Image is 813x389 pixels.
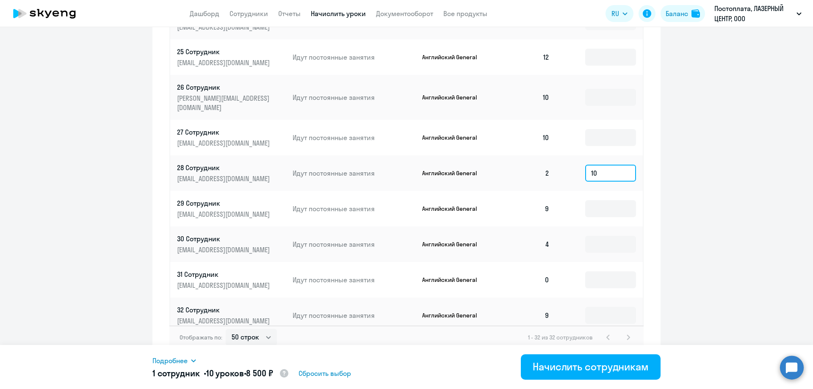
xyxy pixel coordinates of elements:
[177,199,272,208] p: 29 Сотрудник
[528,334,593,341] span: 1 - 32 из 32 сотрудников
[533,360,649,373] div: Начислить сотрудникам
[177,270,286,290] a: 31 Сотрудник[EMAIL_ADDRESS][DOMAIN_NAME]
[293,133,415,142] p: Идут постоянные занятия
[606,5,633,22] button: RU
[278,9,301,18] a: Отчеты
[422,240,486,248] p: Английский General
[293,204,415,213] p: Идут постоянные занятия
[422,94,486,101] p: Английский General
[422,276,486,284] p: Английский General
[293,275,415,284] p: Идут постоянные занятия
[293,311,415,320] p: Идут постоянные занятия
[293,168,415,178] p: Идут постоянные занятия
[497,262,556,298] td: 0
[422,53,486,61] p: Английский General
[293,52,415,62] p: Идут постоянные занятия
[497,298,556,333] td: 9
[177,305,272,315] p: 32 Сотрудник
[246,368,273,378] span: 8 500 ₽
[497,226,556,262] td: 4
[177,174,272,183] p: [EMAIL_ADDRESS][DOMAIN_NAME]
[177,127,286,148] a: 27 Сотрудник[EMAIL_ADDRESS][DOMAIN_NAME]
[177,47,286,67] a: 25 Сотрудник[EMAIL_ADDRESS][DOMAIN_NAME]
[177,270,272,279] p: 31 Сотрудник
[177,163,272,172] p: 28 Сотрудник
[666,8,688,19] div: Баланс
[293,93,415,102] p: Идут постоянные занятия
[152,367,289,380] h5: 1 сотрудник • •
[177,58,272,67] p: [EMAIL_ADDRESS][DOMAIN_NAME]
[497,39,556,75] td: 12
[177,83,286,112] a: 26 Сотрудник[PERSON_NAME][EMAIL_ADDRESS][DOMAIN_NAME]
[376,9,433,18] a: Документооборот
[422,312,486,319] p: Английский General
[177,163,286,183] a: 28 Сотрудник[EMAIL_ADDRESS][DOMAIN_NAME]
[177,127,272,137] p: 27 Сотрудник
[521,354,661,380] button: Начислить сотрудникам
[177,316,272,326] p: [EMAIL_ADDRESS][DOMAIN_NAME]
[177,22,272,32] p: [EMAIL_ADDRESS][DOMAIN_NAME]
[691,9,700,18] img: balance
[152,356,188,366] span: Подробнее
[710,3,806,24] button: Постоплата, ЛАЗЕРНЫЙ ЦЕНТР, ООО
[230,9,268,18] a: Сотрудники
[293,240,415,249] p: Идут постоянные занятия
[206,368,244,378] span: 10 уроков
[177,83,272,92] p: 26 Сотрудник
[177,138,272,148] p: [EMAIL_ADDRESS][DOMAIN_NAME]
[177,210,272,219] p: [EMAIL_ADDRESS][DOMAIN_NAME]
[299,368,351,378] span: Сбросить выбор
[497,120,556,155] td: 10
[177,281,272,290] p: [EMAIL_ADDRESS][DOMAIN_NAME]
[177,234,272,243] p: 30 Сотрудник
[661,5,705,22] button: Балансbalance
[714,3,793,24] p: Постоплата, ЛАЗЕРНЫЙ ЦЕНТР, ООО
[177,234,286,254] a: 30 Сотрудник[EMAIL_ADDRESS][DOMAIN_NAME]
[497,191,556,226] td: 9
[611,8,619,19] span: RU
[311,9,366,18] a: Начислить уроки
[443,9,487,18] a: Все продукты
[422,169,486,177] p: Английский General
[177,47,272,56] p: 25 Сотрудник
[177,199,286,219] a: 29 Сотрудник[EMAIL_ADDRESS][DOMAIN_NAME]
[177,245,272,254] p: [EMAIL_ADDRESS][DOMAIN_NAME]
[422,205,486,212] p: Английский General
[497,155,556,191] td: 2
[497,75,556,120] td: 10
[422,134,486,141] p: Английский General
[180,334,222,341] span: Отображать по:
[190,9,219,18] a: Дашборд
[177,94,272,112] p: [PERSON_NAME][EMAIL_ADDRESS][DOMAIN_NAME]
[177,305,286,326] a: 32 Сотрудник[EMAIL_ADDRESS][DOMAIN_NAME]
